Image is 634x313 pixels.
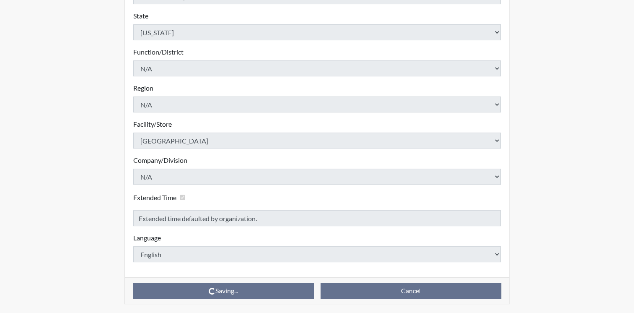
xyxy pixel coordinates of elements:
[133,83,153,93] label: Region
[133,155,187,165] label: Company/Division
[133,11,148,21] label: State
[133,191,189,203] div: Checking this box will provide the interviewee with an accomodation of extra time to answer each ...
[133,119,172,129] label: Facility/Store
[321,283,501,299] button: Cancel
[133,210,501,226] input: Reason for Extension
[133,233,161,243] label: Language
[133,193,176,203] label: Extended Time
[133,47,184,57] label: Function/District
[133,283,314,299] button: Saving...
